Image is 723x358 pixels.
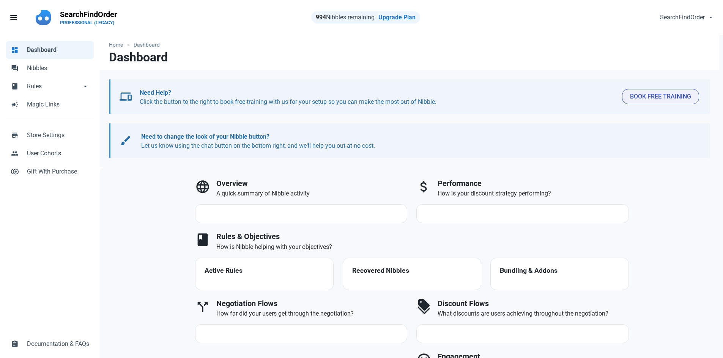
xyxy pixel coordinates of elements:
strong: 994 [316,14,326,21]
a: campaignMagic Links [6,95,94,114]
button: SearchFindOrder [654,10,718,25]
span: store [11,131,19,138]
p: Let us know using the chat button on the bottom right, and we'll help you out at no cost. [141,132,692,150]
span: Nibbles [27,64,89,73]
h3: Negotiation Flows [216,299,408,308]
span: Documentation & FAQs [27,339,89,349]
a: forumNibbles [6,59,94,77]
span: Store Settings [27,131,89,140]
span: call_split [195,299,210,314]
p: How far did your users get through the negotiation? [216,309,408,318]
a: dashboardDashboard [6,41,94,59]
h4: Active Rules [205,267,324,275]
span: Dashboard [27,45,89,55]
p: What discounts are users achieving throughout the negotiation? [438,309,629,318]
h3: Rules & Objectives [216,232,629,241]
span: Nibbles remaining [316,14,375,21]
p: Click the button to the right to book free training with us for your setup so you can make the mo... [140,88,616,106]
span: SearchFindOrder [660,13,705,22]
h4: Bundling & Addons [500,267,619,275]
span: Magic Links [27,100,89,109]
span: attach_money [416,179,432,194]
h3: Discount Flows [438,299,629,308]
b: Need Help? [140,89,171,96]
p: PROFESSIONAL (LEGACY) [60,20,117,26]
span: devices [120,91,132,103]
span: Gift With Purchase [27,167,89,176]
span: Book Free Training [630,92,691,101]
span: language [195,179,210,194]
h4: Recovered Nibbles [352,267,472,275]
span: User Cohorts [27,149,89,158]
p: How is Nibble helping with your objectives? [216,242,629,252]
span: book [195,232,210,247]
a: assignmentDocumentation & FAQs [6,335,94,353]
p: SearchFindOrder [60,9,117,20]
span: arrow_drop_down [82,82,89,89]
p: A quick summary of Nibble activity [216,189,408,198]
span: campaign [11,100,19,108]
button: Book Free Training [622,89,699,104]
p: How is your discount strategy performing? [438,189,629,198]
span: control_point_duplicate [11,167,19,175]
a: SearchFindOrderPROFESSIONAL (LEGACY) [55,6,121,29]
span: assignment [11,339,19,347]
span: dashboard [11,45,19,53]
span: people [11,149,19,156]
a: Upgrade Plan [378,14,416,21]
a: bookRulesarrow_drop_down [6,77,94,95]
h1: Dashboard [109,50,168,64]
span: book [11,82,19,89]
h3: Overview [216,179,408,188]
a: storeStore Settings [6,126,94,144]
span: Rules [27,82,82,91]
nav: breadcrumbs [100,35,719,50]
a: peopleUser Cohorts [6,144,94,163]
span: forum [11,64,19,71]
a: Home [109,41,127,49]
span: discount [416,299,432,314]
a: control_point_duplicateGift With Purchase [6,163,94,181]
b: Need to change the look of your Nibble button? [141,133,269,140]
span: brush [120,134,132,147]
h3: Performance [438,179,629,188]
span: menu [9,13,18,22]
